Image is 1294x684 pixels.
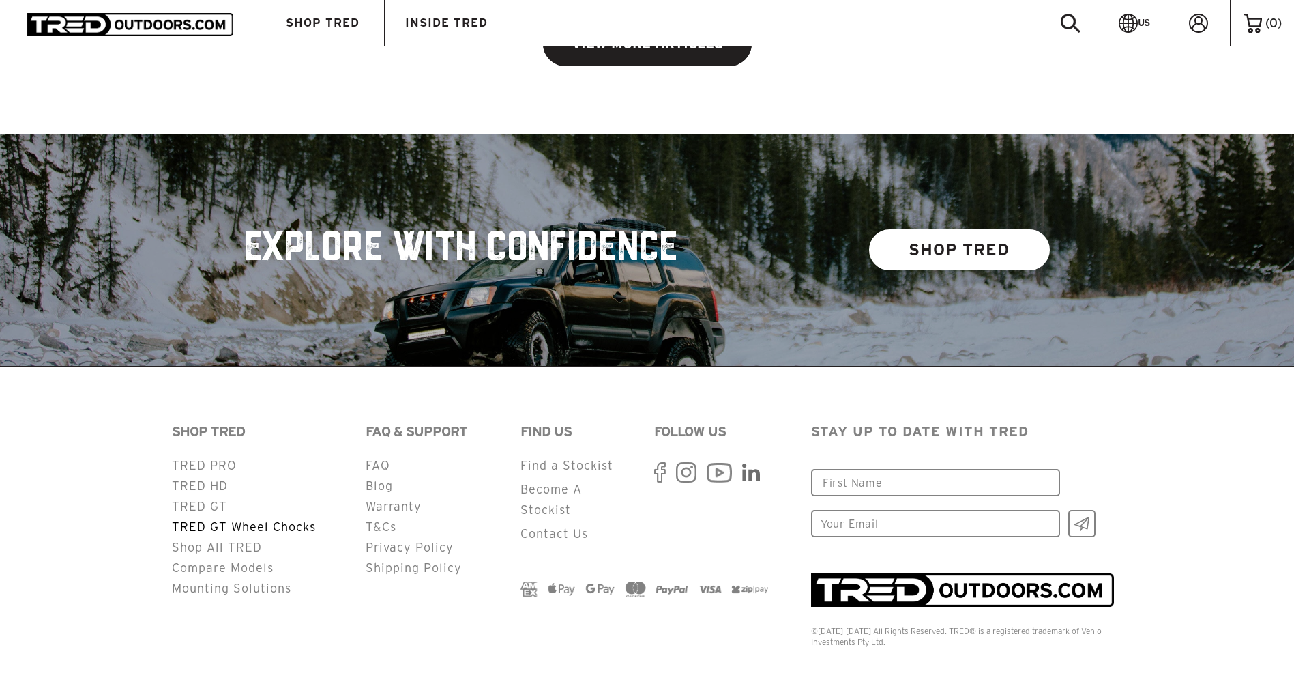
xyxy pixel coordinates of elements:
img: payment-logos.png [520,582,768,597]
a: Shipping Policy [366,561,462,574]
img: TRED Outdoors America [27,13,233,35]
ul: Secondary [520,455,634,544]
img: TRED_RGB_Inline_Entity_Logo_Positive_1_1ca9957f-e149-4b59-a30a-fe7e867154af.png [811,573,1115,607]
h2: FIND US [520,421,634,442]
h2: SHOP TRED [172,421,348,442]
a: Warranty [366,500,422,513]
p: STAY UP TO DATE WITH TRED [811,421,1123,442]
div: ©[DATE]-[DATE] All Rights Reserved. TRED® is a registered trademark of Venlo Investments Pty Ltd. [811,626,1123,649]
h2: EXPLORE WITH CONFIDENCE [245,225,679,274]
a: Find a Stockist [520,459,613,472]
a: T&Cs [366,520,396,533]
a: FAQ [366,459,390,472]
span: 0 [1269,16,1278,29]
span: SHOP TRED [286,17,359,29]
h2: FAQ & SUPPORT [366,421,503,442]
img: cart-icon [1244,14,1262,33]
a: Compare Models [172,561,274,574]
a: TRED HD [172,479,228,492]
span: ( ) [1265,17,1282,29]
a: TRED GT Wheel Chocks [172,520,316,533]
input: Ok [1068,510,1096,537]
ul: Secondary [366,455,503,578]
a: Blog [366,479,393,492]
a: TRED GT [172,500,227,513]
a: Contact Us [520,527,588,540]
input: First Name [811,469,1060,496]
input: Your Email [811,510,1060,537]
a: Become A Stockist [520,483,582,516]
a: TRED PRO [172,459,237,472]
h2: FOLLOW US [654,421,767,442]
a: Mounting Solutions [172,582,291,595]
ul: Secondary [172,455,348,599]
span: INSIDE TRED [405,17,488,29]
a: SHOP TRED [869,229,1050,270]
a: Privacy Policy [366,541,454,554]
a: Shop All TRED [172,541,262,554]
